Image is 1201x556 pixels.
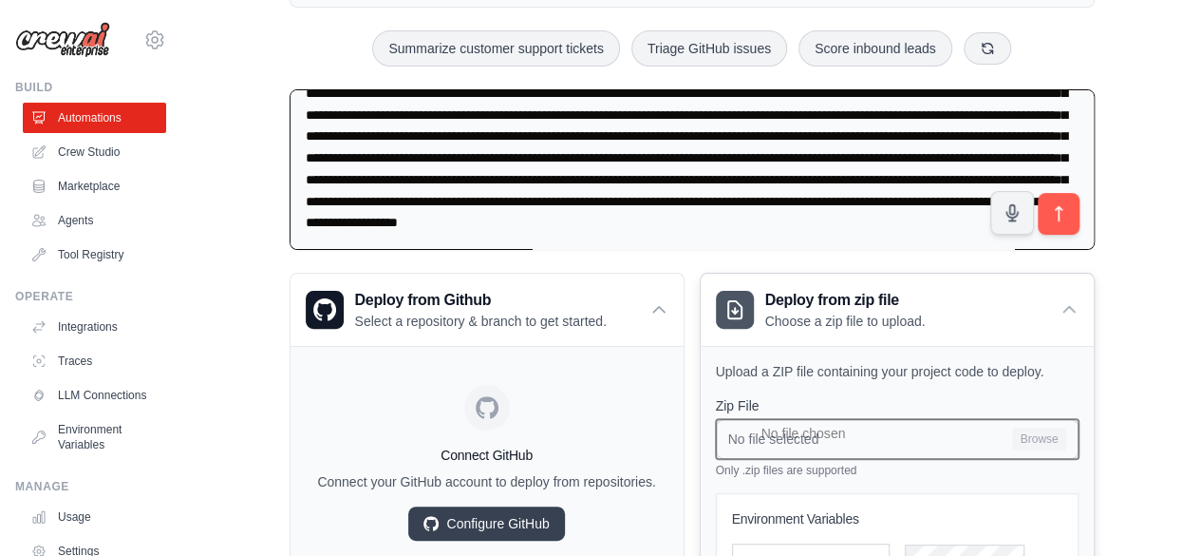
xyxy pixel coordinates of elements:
[765,289,926,312] h3: Deploy from zip file
[408,507,564,541] a: Configure GitHub
[716,463,1079,478] p: Only .zip files are supported
[23,312,166,342] a: Integrations
[765,312,926,331] p: Choose a zip file to upload.
[732,509,1062,528] h3: Environment Variables
[1106,465,1201,556] iframe: Chat Widget
[23,502,166,532] a: Usage
[716,419,1079,459] input: No file selected Browse
[15,80,166,95] div: Build
[23,380,166,411] a: LLM Connections
[15,22,110,58] img: Logo
[23,137,166,167] a: Crew Studio
[23,103,166,133] a: Automations
[631,30,787,67] button: Triage GitHub issues
[306,446,668,465] h4: Connect GitHub
[355,289,607,312] h3: Deploy from Github
[716,396,1079,415] label: Zip File
[23,205,166,236] a: Agents
[15,289,166,304] div: Operate
[23,171,166,201] a: Marketplace
[23,414,166,460] a: Environment Variables
[798,30,952,67] button: Score inbound leads
[23,240,166,270] a: Tool Registry
[372,30,619,67] button: Summarize customer support tickets
[716,362,1079,381] p: Upload a ZIP file containing your project code to deploy.
[23,346,166,376] a: Traces
[306,472,668,491] p: Connect your GitHub account to deploy from repositories.
[15,479,166,494] div: Manage
[355,312,607,331] p: Select a repository & branch to get started.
